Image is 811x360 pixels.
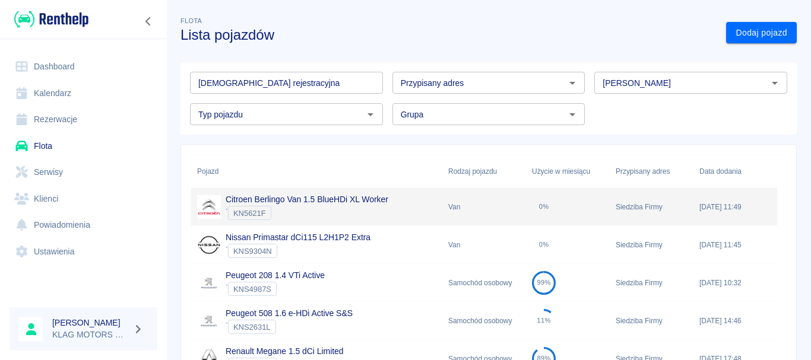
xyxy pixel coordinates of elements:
h3: Lista pojazdów [180,27,717,43]
div: Pojazd [191,155,442,188]
a: Kalendarz [9,80,157,107]
div: Data dodania [693,155,777,188]
div: Rodzaj pojazdu [448,155,497,188]
span: KNS2631L [229,323,275,332]
a: Dashboard [9,53,157,80]
div: ` [226,206,388,220]
div: 0% [539,203,549,211]
a: Serwisy [9,159,157,186]
div: Siedziba Firmy [610,226,693,264]
div: Samochód osobowy [442,264,526,302]
img: Image [197,233,221,257]
span: Flota [180,17,202,24]
div: [DATE] 11:49 [693,188,777,226]
a: Flota [9,133,157,160]
a: Rezerwacje [9,106,157,133]
div: Van [442,226,526,264]
div: ` [226,282,325,296]
div: ` [226,320,353,334]
a: Renault Megane 1.5 dCi Limited [226,346,344,356]
div: [DATE] 14:46 [693,302,777,340]
div: Siedziba Firmy [610,264,693,302]
div: Siedziba Firmy [610,188,693,226]
div: Pojazd [197,155,218,188]
div: 11% [537,317,550,324]
a: Peugeot 208 1.4 VTi Active [226,270,325,280]
span: KNS4987S [229,285,276,294]
div: Użycie w miesiącu [532,155,590,188]
div: Siedziba Firmy [610,302,693,340]
img: Image [197,195,221,219]
button: Otwórz [564,106,581,123]
img: Image [197,271,221,295]
span: KNS9304N [229,247,277,256]
img: Image [197,309,221,333]
div: [DATE] 11:45 [693,226,777,264]
h6: [PERSON_NAME] [52,317,128,329]
a: Ustawienia [9,238,157,265]
button: Otwórz [564,75,581,91]
div: Przypisany adres [616,155,670,188]
img: Renthelp logo [14,9,88,29]
div: [DATE] 10:32 [693,264,777,302]
div: Użycie w miesiącu [526,155,610,188]
a: Dodaj pojazd [726,22,797,44]
a: Renthelp logo [9,9,88,29]
a: Powiadomienia [9,212,157,238]
div: Samochód osobowy [442,302,526,340]
a: Nissan Primastar dCi115 L2H1P2 Extra [226,232,370,242]
div: Van [442,188,526,226]
div: Data dodania [699,155,742,188]
p: KLAG MOTORS Rent a Car [52,329,128,341]
button: Zwiń nawigację [140,14,157,29]
span: KN5621F [229,209,271,218]
div: 0% [539,241,549,249]
a: Citroen Berlingo Van 1.5 BlueHDi XL Worker [226,195,388,204]
div: 99% [537,279,550,286]
a: Peugeot 508 1.6 e-HDi Active S&S [226,308,353,318]
div: Przypisany adres [610,155,693,188]
div: Rodzaj pojazdu [442,155,526,188]
div: ` [226,244,370,258]
a: Klienci [9,186,157,212]
button: Otwórz [766,75,783,91]
button: Otwórz [362,106,379,123]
